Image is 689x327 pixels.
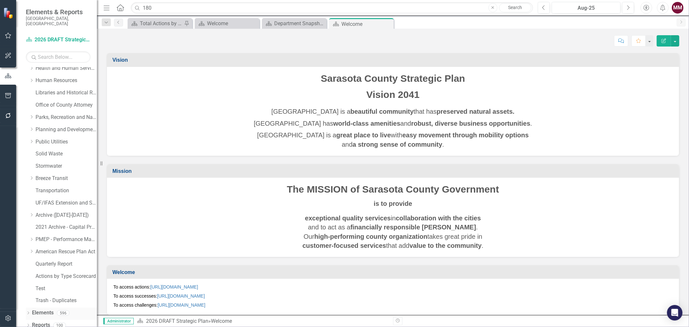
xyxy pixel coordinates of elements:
[36,126,97,133] a: Planning and Development Services
[274,19,325,27] div: Department Snapshot
[36,260,97,268] a: Quarterly Report
[257,132,529,148] span: [GEOGRAPHIC_DATA] is a with and .
[36,150,97,158] a: Solid Waste
[264,19,325,27] a: Department Snapshot
[26,8,90,16] span: Elements & Reports
[350,108,414,115] strong: beautiful community
[302,242,386,249] strong: customer-focused services
[158,302,205,308] a: [URL][DOMAIN_NAME]
[112,269,676,275] h3: Welcome
[113,291,673,301] p: To access successes:
[36,297,97,304] a: Trash - Duplicates
[374,200,412,207] strong: is to provide
[157,293,205,299] a: [URL][DOMAIN_NAME]
[36,163,97,170] a: Stormwater
[140,19,183,27] div: Total Actions by Type
[26,36,90,44] a: 2026 DRAFT Strategic Plan
[103,318,134,324] span: Administrator
[150,284,198,290] a: [URL][DOMAIN_NAME]
[287,184,499,195] span: The MISSION of Sarasota County Government
[341,20,392,28] div: Welcome
[131,2,533,14] input: Search ClearPoint...
[207,19,258,27] div: Welcome
[129,19,183,27] a: Total Actions by Type
[36,273,97,280] a: Actions by Type Scorecard
[36,199,97,207] a: UF/IFAS Extension and Sustainability
[26,16,90,26] small: [GEOGRAPHIC_DATA], [GEOGRAPHIC_DATA]
[36,224,97,231] a: 2021 Archive - Capital Projects
[112,57,676,63] h3: Vision
[667,305,683,321] div: Open Intercom Messenger
[314,233,427,240] strong: high-performing county organization
[336,132,391,139] strong: great place to live
[36,187,97,195] a: Transportation
[211,318,232,324] div: Welcome
[321,73,465,84] span: Sarasota County Strategic Plan
[36,77,97,84] a: Human Resources
[499,3,531,12] a: Search
[36,89,97,97] a: Libraries and Historical Resources
[366,89,420,100] span: Vision 2041
[554,4,618,12] div: Aug-25
[396,215,481,222] strong: collaboration with the cities
[36,65,97,72] a: Health and Human Services
[437,108,515,115] strong: preserved natural assets.
[36,212,97,219] a: Archive ([DATE]-[DATE])
[302,215,483,249] span: in and to act as a . Our takes great pride in that add .
[26,51,90,63] input: Search Below...
[672,2,684,14] button: MM
[352,141,442,148] strong: a strong sense of community
[333,120,401,127] strong: world-class amenities
[552,2,621,14] button: Aug-25
[271,108,515,115] span: [GEOGRAPHIC_DATA] is a that has
[57,310,69,316] div: 596
[305,215,391,222] strong: exceptional quality services
[410,242,482,249] strong: value to the community
[113,284,673,291] p: To access actions:
[36,236,97,243] a: PMEP - Performance Management Enhancement Program
[254,120,532,127] span: [GEOGRAPHIC_DATA] has and .
[112,168,676,174] h3: Mission
[36,248,97,256] a: American Rescue Plan Act
[3,7,15,19] img: ClearPoint Strategy
[36,101,97,109] a: Office of County Attorney
[36,114,97,121] a: Parks, Recreation and Natural Resources
[36,175,97,182] a: Breeze Transit
[113,302,207,308] span: To access challenges:
[402,132,529,139] strong: easy movement through mobility options
[36,138,97,146] a: Public Utilities
[146,318,208,324] a: 2026 DRAFT Strategic Plan
[411,120,530,127] strong: robust, diverse business opportunities
[32,309,54,317] a: Elements
[350,224,476,231] strong: financially responsible [PERSON_NAME]
[36,285,97,292] a: Test
[196,19,258,27] a: Welcome
[137,318,388,325] div: »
